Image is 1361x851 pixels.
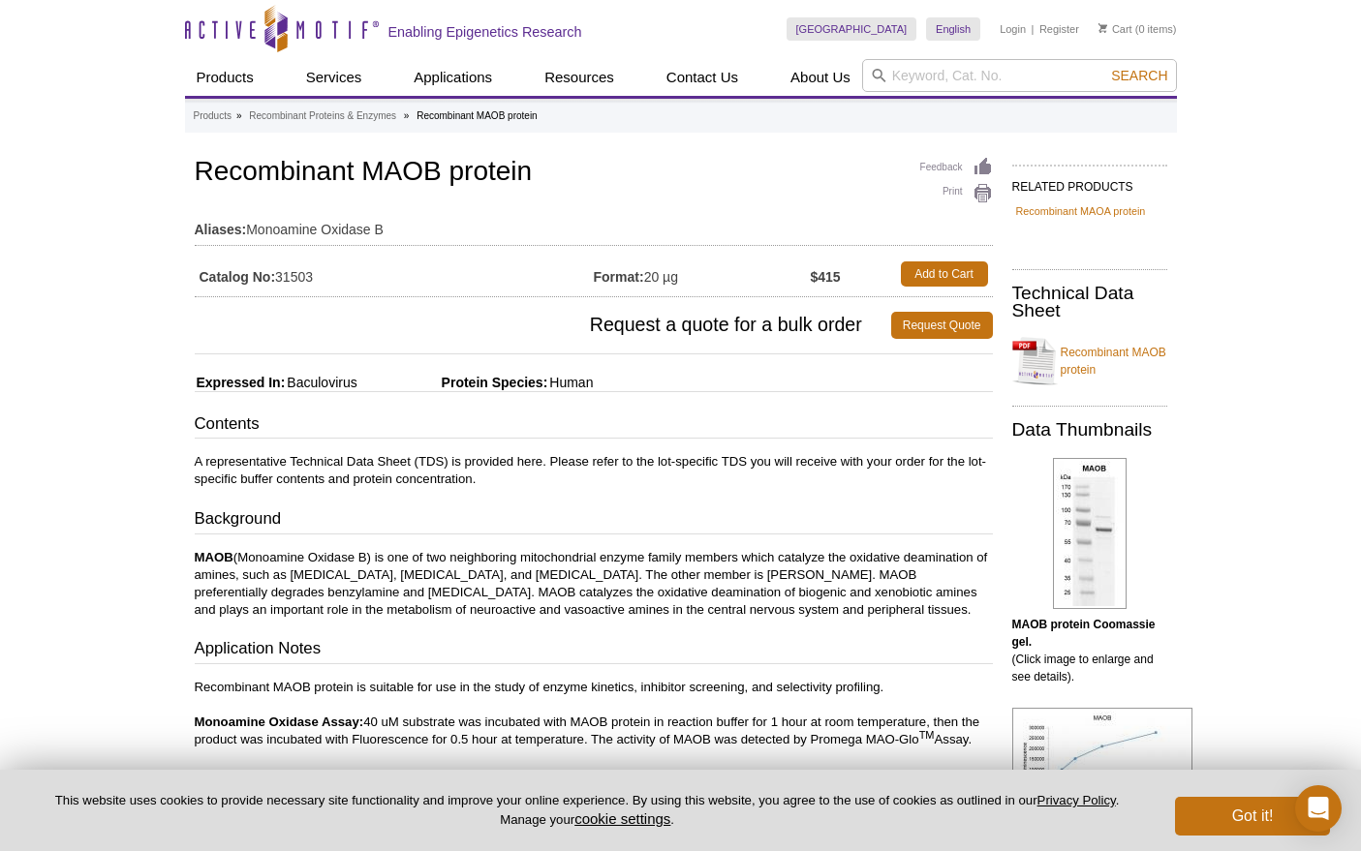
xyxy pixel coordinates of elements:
a: English [926,17,980,41]
a: About Us [779,59,862,96]
li: | [1032,17,1035,41]
h2: Data Thumbnails [1012,421,1167,439]
a: Request Quote [891,312,993,339]
span: Human [547,375,593,390]
a: Products [194,107,232,125]
a: Print [920,183,993,204]
span: Baculovirus [285,375,356,390]
button: Search [1105,67,1173,84]
strong: Format: [594,268,644,286]
a: Products [185,59,265,96]
a: Resources [533,59,626,96]
strong: MAOB [195,550,233,564]
h1: Recombinant MAOB protein [195,157,993,190]
p: Recombinant MAOB protein is suitable for use in the study of enzyme kinetics, inhibitor screening... [195,679,993,748]
h2: RELATED PRODUCTS [1012,165,1167,199]
li: » [236,110,242,121]
p: A representative Technical Data Sheet (TDS) is provided here. Please refer to the lot-specific TD... [195,453,993,488]
a: Feedback [920,157,993,178]
h3: Application Notes [195,637,993,664]
img: MAOB protein activity assay [1012,708,1192,815]
a: Contact Us [655,59,750,96]
div: Open Intercom Messenger [1295,785,1342,832]
span: Search [1111,68,1167,83]
img: MAOB protein Coomassie gel [1053,458,1127,609]
a: Recombinant Proteins & Enzymes [249,107,396,125]
h2: Enabling Epigenetics Research [388,23,582,41]
a: Privacy Policy [1037,793,1116,807]
button: Got it! [1175,797,1330,836]
b: MAOB protein Coomassie gel. [1012,618,1156,649]
sup: TM [919,728,935,740]
p: (Monoamine Oxidase B) is one of two neighboring mitochondrial enzyme family members which catalyz... [195,549,993,619]
h3: Background [195,507,993,534]
a: Recombinant MAOA protein [1016,202,1146,220]
td: 20 µg [594,257,811,291]
input: Keyword, Cat. No. [862,59,1177,92]
button: cookie settings [574,810,670,827]
a: Add to Cart [901,261,988,287]
strong: Catalog No: [200,268,276,286]
td: 31503 [195,257,594,291]
p: (Click image to enlarge and see details). [1012,616,1167,685]
strong: Monoamine Oxidase Assay: [195,714,364,729]
a: Services [294,59,374,96]
strong: $415 [810,268,840,286]
h2: Technical Data Sheet [1012,285,1167,319]
img: Your Cart [1098,23,1107,33]
a: Applications [402,59,504,96]
a: Register [1039,22,1079,36]
h3: Protein Details [195,768,993,795]
strong: Aliases: [195,221,247,238]
span: Request a quote for a bulk order [195,312,891,339]
span: Expressed In: [195,375,286,390]
a: Cart [1098,22,1132,36]
a: Recombinant MAOB protein [1012,332,1167,390]
td: Monoamine Oxidase B [195,209,993,240]
h3: Contents [195,412,993,440]
a: [GEOGRAPHIC_DATA] [787,17,917,41]
a: Login [1000,22,1026,36]
span: Protein Species: [361,375,548,390]
p: This website uses cookies to provide necessary site functionality and improve your online experie... [31,792,1143,829]
li: Recombinant MAOB protein [417,110,538,121]
li: » [404,110,410,121]
li: (0 items) [1098,17,1177,41]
